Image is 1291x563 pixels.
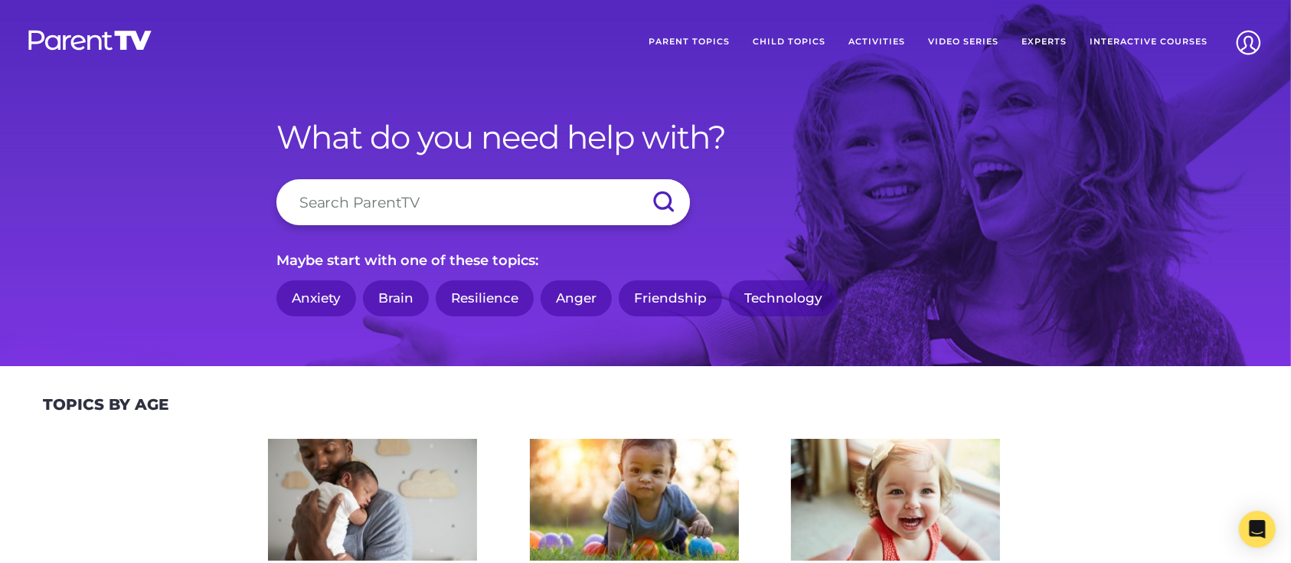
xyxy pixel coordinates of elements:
[837,23,917,61] a: Activities
[1078,23,1219,61] a: Interactive Courses
[268,439,477,561] img: AdobeStock_144860523-275x160.jpeg
[729,280,838,316] a: Technology
[276,248,1015,273] p: Maybe start with one of these topics:
[619,280,722,316] a: Friendship
[791,439,1000,561] img: iStock-678589610_super-275x160.jpg
[27,29,153,51] img: parenttv-logo-white.4c85aaf.svg
[541,280,612,316] a: Anger
[917,23,1010,61] a: Video Series
[43,395,168,414] h2: Topics By Age
[363,280,429,316] a: Brain
[276,280,356,316] a: Anxiety
[530,439,739,561] img: iStock-620709410-275x160.jpg
[1239,511,1276,548] div: Open Intercom Messenger
[436,280,534,316] a: Resilience
[741,23,837,61] a: Child Topics
[1229,23,1268,62] img: Account
[276,118,1015,156] h1: What do you need help with?
[637,23,741,61] a: Parent Topics
[1010,23,1078,61] a: Experts
[276,179,690,225] input: Search ParentTV
[636,179,690,225] input: Submit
